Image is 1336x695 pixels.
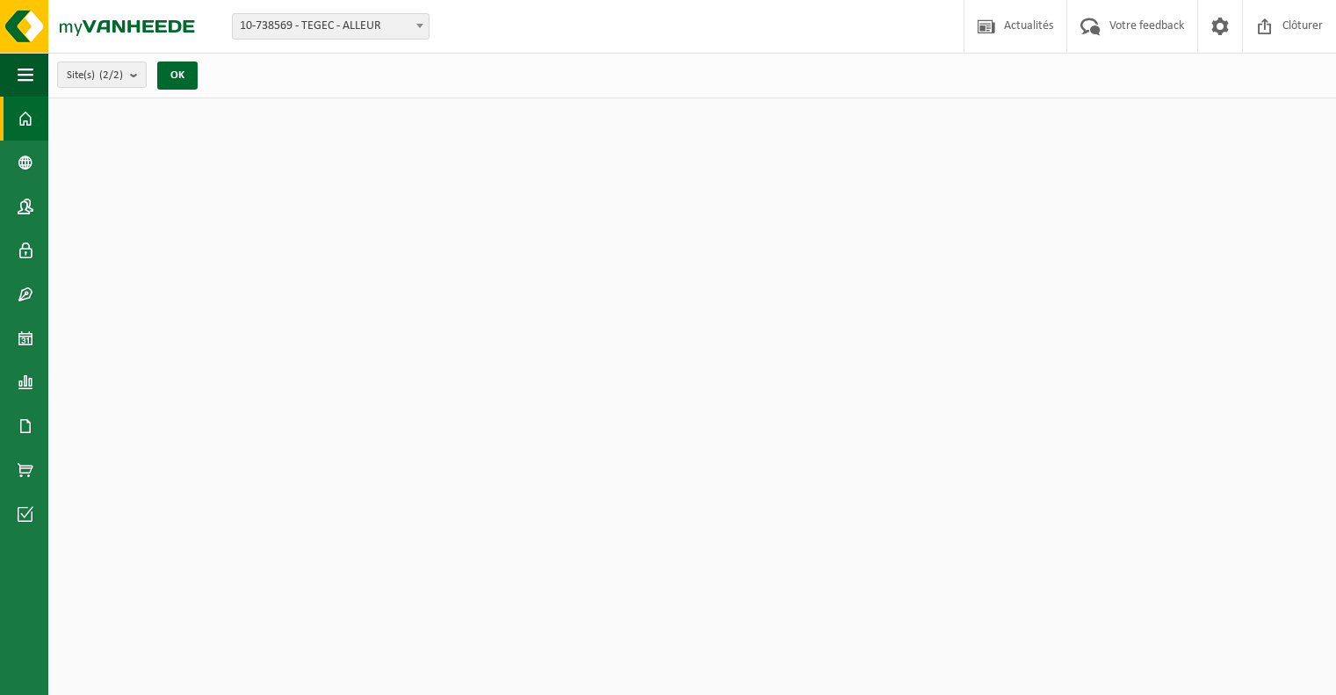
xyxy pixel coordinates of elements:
span: Site(s) [67,62,123,89]
span: 10-738569 - TEGEC - ALLEUR [233,14,429,39]
count: (2/2) [99,69,123,81]
button: OK [157,62,198,90]
button: Site(s)(2/2) [57,62,147,88]
span: 10-738569 - TEGEC - ALLEUR [232,13,430,40]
